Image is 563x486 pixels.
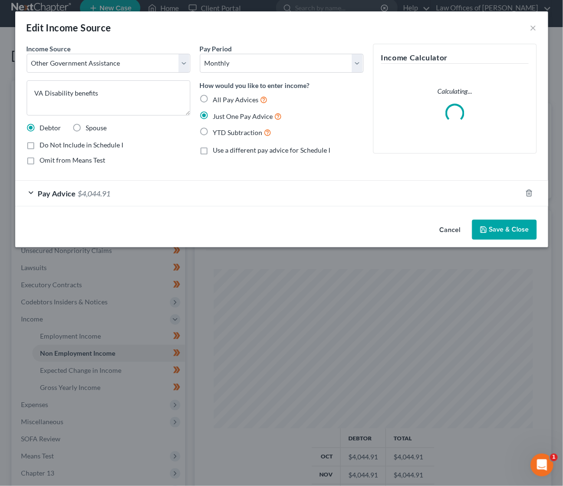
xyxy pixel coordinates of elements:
label: How would you like to enter income? [200,80,310,90]
h5: Income Calculator [381,52,529,64]
span: Debtor [40,124,61,132]
span: Just One Pay Advice [213,112,273,120]
span: $4,044.91 [78,189,111,198]
span: Income Source [27,45,71,53]
span: 1 [550,454,558,461]
button: × [530,22,537,33]
iframe: Intercom live chat [531,454,553,476]
span: Do Not Include in Schedule I [40,141,124,149]
button: Cancel [432,221,468,240]
span: Omit from Means Test [40,156,106,164]
span: Spouse [86,124,107,132]
span: YTD Subtraction [213,128,263,136]
p: Calculating... [381,87,529,96]
label: Pay Period [200,44,232,54]
button: Save & Close [472,220,537,240]
span: Pay Advice [38,189,76,198]
span: Use a different pay advice for Schedule I [213,146,331,154]
div: Edit Income Source [27,21,111,34]
span: All Pay Advices [213,96,259,104]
